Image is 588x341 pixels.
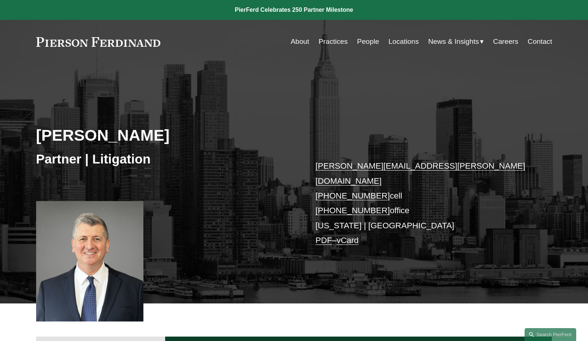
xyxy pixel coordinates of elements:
p: cell office [US_STATE] | [GEOGRAPHIC_DATA] – [316,159,530,248]
a: [PERSON_NAME][EMAIL_ADDRESS][PERSON_NAME][DOMAIN_NAME] [316,161,525,185]
a: vCard [337,236,359,245]
a: Search this site [525,328,576,341]
a: PDF [316,236,332,245]
a: [PHONE_NUMBER] [316,206,390,215]
a: [PHONE_NUMBER] [316,191,390,200]
a: About [290,35,309,49]
a: Careers [493,35,518,49]
a: Practices [319,35,348,49]
a: Locations [389,35,419,49]
h3: Partner | Litigation [36,151,294,167]
a: Contact [528,35,552,49]
span: News & Insights [428,35,479,48]
h2: [PERSON_NAME] [36,126,294,145]
a: folder dropdown [428,35,484,49]
a: People [357,35,379,49]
